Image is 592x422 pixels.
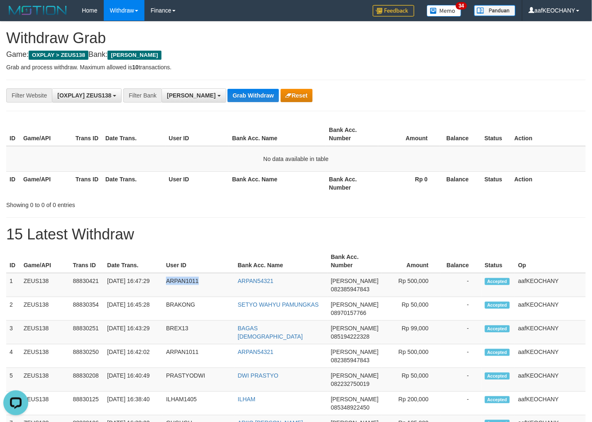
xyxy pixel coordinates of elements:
[440,171,481,195] th: Balance
[102,122,166,146] th: Date Trans.
[20,321,70,344] td: ZEUS138
[331,381,369,387] span: Copy 082232750019 to clipboard
[511,122,586,146] th: Action
[104,392,163,415] td: [DATE] 16:38:40
[481,122,511,146] th: Status
[6,321,20,344] td: 3
[515,321,586,344] td: aafKEOCHANY
[6,63,586,71] p: Grab and process withdraw. Maximum allowed is transactions.
[6,273,20,297] td: 1
[70,297,104,321] td: 88830354
[474,5,516,16] img: panduan.png
[70,344,104,368] td: 88830250
[20,297,70,321] td: ZEUS138
[382,297,441,321] td: Rp 50,000
[382,368,441,392] td: Rp 50,000
[104,344,163,368] td: [DATE] 16:42:02
[6,171,20,195] th: ID
[238,301,319,308] a: SETYO WAHYU PAMUNGKAS
[238,349,274,355] a: ARPAN54321
[515,297,586,321] td: aafKEOCHANY
[163,249,235,273] th: User ID
[104,297,163,321] td: [DATE] 16:45:28
[70,321,104,344] td: 88830251
[6,146,586,172] td: No data available in table
[6,249,20,273] th: ID
[441,297,481,321] td: -
[481,171,511,195] th: Status
[440,122,481,146] th: Balance
[485,349,510,356] span: Accepted
[378,122,440,146] th: Amount
[482,249,515,273] th: Status
[331,404,369,411] span: Copy 085348922450 to clipboard
[20,122,72,146] th: Game/API
[163,321,235,344] td: BREX13
[6,368,20,392] td: 5
[6,344,20,368] td: 4
[163,392,235,415] td: ILHAM1405
[441,368,481,392] td: -
[515,273,586,297] td: aafKEOCHANY
[123,88,161,102] div: Filter Bank
[20,368,70,392] td: ZEUS138
[6,4,69,17] img: MOTION_logo.png
[229,171,325,195] th: Bank Acc. Name
[427,5,462,17] img: Button%20Memo.svg
[57,92,111,99] span: [OXPLAY] ZEUS138
[6,198,240,209] div: Showing 0 to 0 of 0 entries
[331,301,379,308] span: [PERSON_NAME]
[281,89,313,102] button: Reset
[485,302,510,309] span: Accepted
[6,226,586,243] h1: 15 Latest Withdraw
[6,88,52,102] div: Filter Website
[104,273,163,297] td: [DATE] 16:47:29
[328,249,382,273] th: Bank Acc. Number
[382,392,441,415] td: Rp 200,000
[441,344,481,368] td: -
[70,368,104,392] td: 88830208
[163,344,235,368] td: ARPAN1011
[70,392,104,415] td: 88830125
[331,278,379,284] span: [PERSON_NAME]
[515,392,586,415] td: aafKEOCHANY
[104,368,163,392] td: [DATE] 16:40:49
[515,368,586,392] td: aafKEOCHANY
[515,344,586,368] td: aafKEOCHANY
[20,171,72,195] th: Game/API
[485,278,510,285] span: Accepted
[331,396,379,402] span: [PERSON_NAME]
[441,321,481,344] td: -
[20,344,70,368] td: ZEUS138
[229,122,325,146] th: Bank Acc. Name
[163,368,235,392] td: PRASTYODWI
[52,88,122,102] button: [OXPLAY] ZEUS138
[238,278,274,284] a: ARPAN54321
[70,249,104,273] th: Trans ID
[485,373,510,380] span: Accepted
[238,325,303,340] a: BAGAS [DEMOGRAPHIC_DATA]
[166,171,229,195] th: User ID
[166,122,229,146] th: User ID
[456,2,467,10] span: 34
[331,286,369,293] span: Copy 082385947843 to clipboard
[238,372,279,379] a: DWI PRASTYO
[441,273,481,297] td: -
[373,5,414,17] img: Feedback.jpg
[6,30,586,46] h1: Withdraw Grab
[72,122,102,146] th: Trans ID
[6,297,20,321] td: 2
[20,273,70,297] td: ZEUS138
[331,325,379,332] span: [PERSON_NAME]
[132,64,139,71] strong: 10
[70,273,104,297] td: 88830421
[228,89,279,102] button: Grab Withdraw
[326,122,378,146] th: Bank Acc. Number
[167,92,215,99] span: [PERSON_NAME]
[331,333,369,340] span: Copy 085194222328 to clipboard
[441,249,481,273] th: Balance
[163,297,235,321] td: BRAKONG
[331,372,379,379] span: [PERSON_NAME]
[108,51,161,60] span: [PERSON_NAME]
[485,396,510,403] span: Accepted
